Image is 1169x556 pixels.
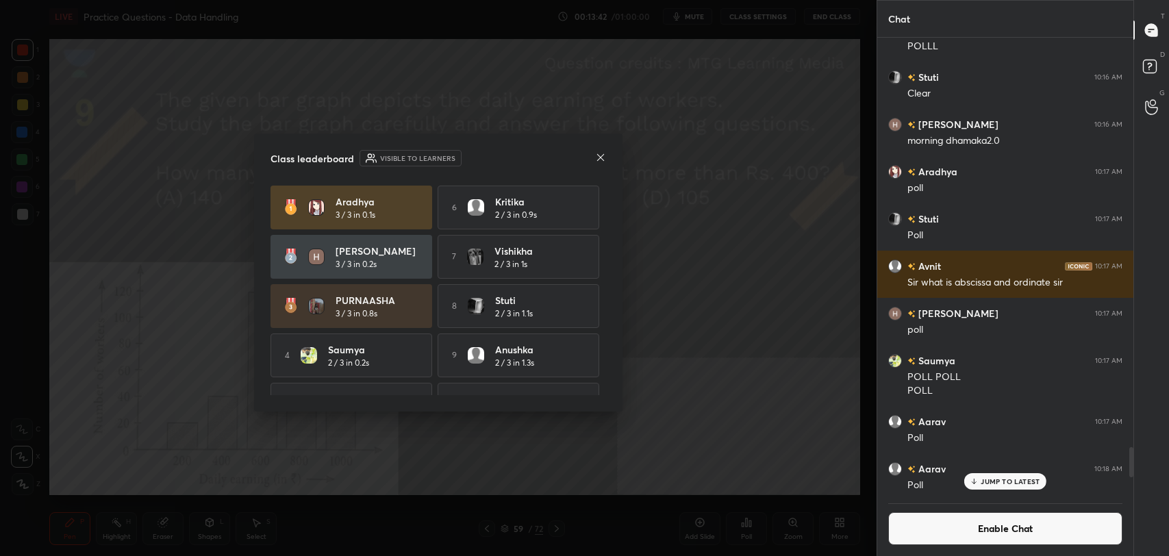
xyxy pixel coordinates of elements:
[907,276,1122,290] div: Sir what is abscissa and ordinate sir
[1159,88,1165,98] p: G
[916,212,939,226] h6: Stuti
[328,342,413,357] h4: Saumya
[1095,418,1122,426] div: 10:17 AM
[907,40,1122,53] div: POLLL
[328,357,369,369] h5: 2 / 3 in 0.2s
[888,354,902,368] img: c1cf4ae233214d6e80aae7583ef01d2f.jpg
[907,229,1122,242] div: Poll
[285,349,290,362] h5: 4
[495,357,534,369] h5: 2 / 3 in 1.3s
[284,199,297,216] img: rank-1.ed6cb560.svg
[907,87,1122,101] div: Clear
[916,259,941,273] h6: Avnit
[495,209,537,221] h5: 2 / 3 in 0.9s
[1161,11,1165,21] p: T
[888,260,902,273] img: default.png
[468,347,484,364] img: default.png
[916,414,946,429] h6: Aarav
[495,293,580,307] h4: Stuti
[907,384,1122,398] div: POLL
[907,74,916,81] img: no-rating-badge.077c3623.svg
[1094,465,1122,473] div: 10:18 AM
[1095,262,1122,270] div: 10:17 AM
[907,466,916,473] img: no-rating-badge.077c3623.svg
[495,194,580,209] h4: Kritika
[336,307,377,320] h5: 3 / 3 in 0.8s
[888,512,1122,545] button: Enable Chat
[1095,215,1122,223] div: 10:17 AM
[907,216,916,223] img: no-rating-badge.077c3623.svg
[284,249,297,265] img: rank-2.3a33aca6.svg
[380,153,455,164] h6: Visible to learners
[888,165,902,179] img: ccebc8e4734d4c28a2be21ea33e35f8e.jpg
[888,118,902,131] img: 3
[907,263,916,270] img: no-rating-badge.077c3623.svg
[336,244,420,258] h4: [PERSON_NAME]
[1095,357,1122,365] div: 10:17 AM
[877,38,1133,495] div: grid
[452,349,457,362] h5: 9
[907,479,1122,492] div: Poll
[1095,309,1122,318] div: 10:17 AM
[468,199,484,216] img: default.png
[888,415,902,429] img: default.png
[907,121,916,129] img: no-rating-badge.077c3623.svg
[1094,73,1122,81] div: 10:16 AM
[452,300,457,312] h5: 8
[336,293,420,307] h4: PURNAASHA
[467,249,483,265] img: cbd848a16baf4098bfbbe799559bd258.jpg
[916,306,998,320] h6: [PERSON_NAME]
[284,298,297,314] img: rank-3.169bc593.svg
[1095,168,1122,176] div: 10:17 AM
[916,117,998,131] h6: [PERSON_NAME]
[301,347,317,364] img: c1cf4ae233214d6e80aae7583ef01d2f.jpg
[494,258,527,270] h5: 2 / 3 in 1s
[888,462,902,476] img: default.png
[916,70,939,84] h6: Stuti
[468,298,484,314] img: f78341ce04cc4a2fa535e4ebb0b298ad.jpg
[888,307,902,320] img: 3
[1065,262,1092,270] img: iconic-dark.1390631f.png
[916,353,955,368] h6: Saumya
[271,151,354,166] h4: Class leaderboard
[1160,49,1165,60] p: D
[1094,121,1122,129] div: 10:16 AM
[494,244,579,258] h4: Vishikha
[981,477,1040,485] p: JUMP TO LATEST
[907,310,916,318] img: no-rating-badge.077c3623.svg
[907,168,916,176] img: no-rating-badge.077c3623.svg
[498,392,583,406] h4: SHIZA
[907,357,916,365] img: no-rating-badge.077c3623.svg
[888,71,902,84] img: f78341ce04cc4a2fa535e4ebb0b298ad.jpg
[907,323,1122,337] div: poll
[328,392,413,406] h4: Aarav
[452,251,456,263] h5: 7
[907,418,916,426] img: no-rating-badge.077c3623.svg
[308,298,325,314] img: 6ad7eeb1cf35452480b7027a303571cd.jpg
[336,209,375,221] h5: 3 / 3 in 0.1s
[907,431,1122,445] div: Poll
[336,258,377,270] h5: 3 / 3 in 0.2s
[308,249,325,265] img: 3
[907,181,1122,195] div: poll
[907,134,1122,148] div: morning dhamaka2.0
[495,342,580,357] h4: Anushka
[916,462,946,476] h6: Aarav
[877,1,921,37] p: Chat
[495,307,533,320] h5: 2 / 3 in 1.1s
[336,194,420,209] h4: Aradhya
[308,199,325,216] img: ccebc8e4734d4c28a2be21ea33e35f8e.jpg
[916,164,957,179] h6: Aradhya
[907,370,1122,384] div: POLL POLL
[452,201,457,214] h5: 6
[888,212,902,226] img: f78341ce04cc4a2fa535e4ebb0b298ad.jpg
